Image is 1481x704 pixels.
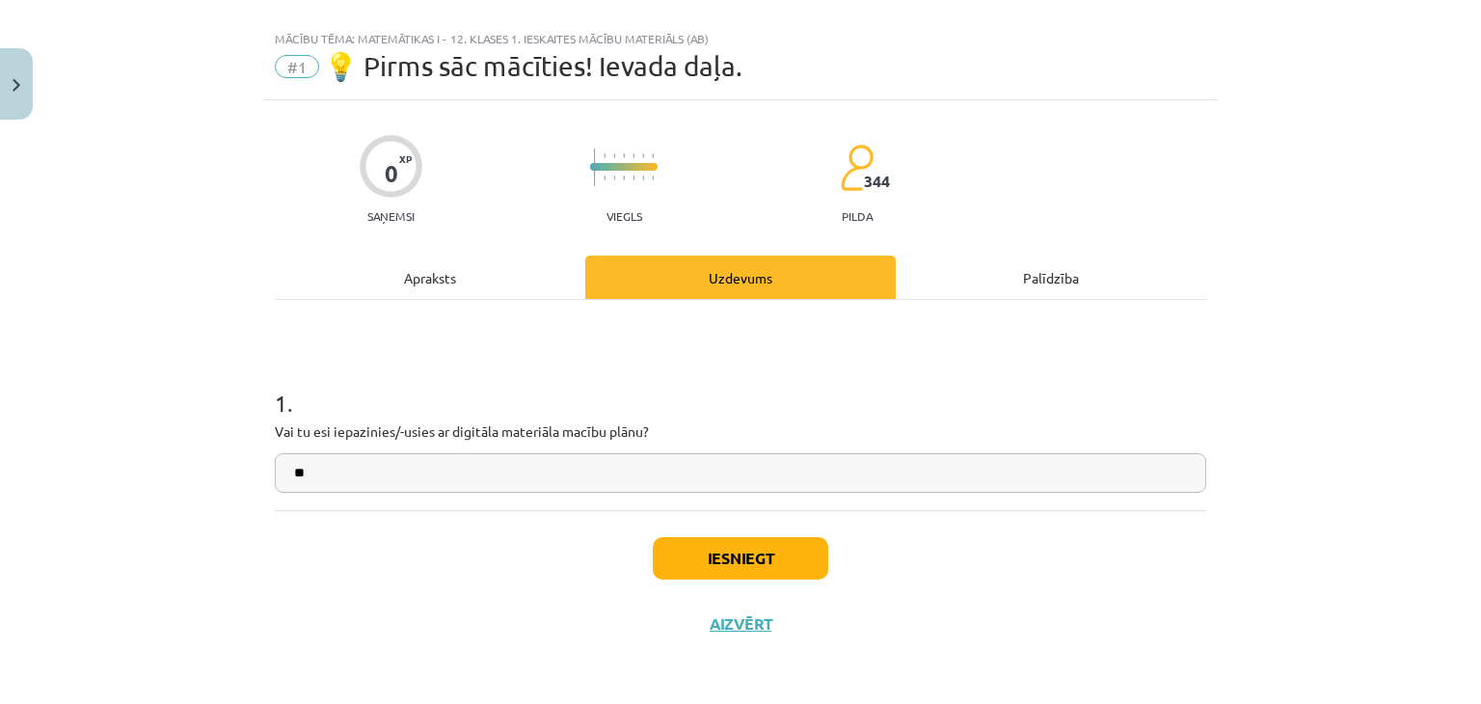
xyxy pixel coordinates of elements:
[623,153,625,158] img: icon-short-line-57e1e144782c952c97e751825c79c345078a6d821885a25fce030b3d8c18986b.svg
[604,176,606,180] img: icon-short-line-57e1e144782c952c97e751825c79c345078a6d821885a25fce030b3d8c18986b.svg
[613,176,615,180] img: icon-short-line-57e1e144782c952c97e751825c79c345078a6d821885a25fce030b3d8c18986b.svg
[594,149,596,186] img: icon-long-line-d9ea69661e0d244f92f715978eff75569469978d946b2353a9bb055b3ed8787d.svg
[896,256,1206,299] div: Palīdzība
[275,421,1206,442] p: Vai tu esi iepazinies/-usies ar digitāla materiāla macību plānu?
[604,153,606,158] img: icon-short-line-57e1e144782c952c97e751825c79c345078a6d821885a25fce030b3d8c18986b.svg
[275,256,585,299] div: Apraksts
[275,55,319,78] span: #1
[842,209,873,223] p: pilda
[633,176,634,180] img: icon-short-line-57e1e144782c952c97e751825c79c345078a6d821885a25fce030b3d8c18986b.svg
[399,153,412,164] span: XP
[360,209,422,223] p: Saņemsi
[13,79,20,92] img: icon-close-lesson-0947bae3869378f0d4975bcd49f059093ad1ed9edebbc8119c70593378902aed.svg
[275,356,1206,416] h1: 1 .
[864,173,890,190] span: 344
[652,176,654,180] img: icon-short-line-57e1e144782c952c97e751825c79c345078a6d821885a25fce030b3d8c18986b.svg
[642,153,644,158] img: icon-short-line-57e1e144782c952c97e751825c79c345078a6d821885a25fce030b3d8c18986b.svg
[653,537,828,580] button: Iesniegt
[633,153,634,158] img: icon-short-line-57e1e144782c952c97e751825c79c345078a6d821885a25fce030b3d8c18986b.svg
[704,614,777,634] button: Aizvērt
[840,144,874,192] img: students-c634bb4e5e11cddfef0936a35e636f08e4e9abd3cc4e673bd6f9a4125e45ecb1.svg
[642,176,644,180] img: icon-short-line-57e1e144782c952c97e751825c79c345078a6d821885a25fce030b3d8c18986b.svg
[613,153,615,158] img: icon-short-line-57e1e144782c952c97e751825c79c345078a6d821885a25fce030b3d8c18986b.svg
[585,256,896,299] div: Uzdevums
[652,153,654,158] img: icon-short-line-57e1e144782c952c97e751825c79c345078a6d821885a25fce030b3d8c18986b.svg
[606,209,642,223] p: Viegls
[623,176,625,180] img: icon-short-line-57e1e144782c952c97e751825c79c345078a6d821885a25fce030b3d8c18986b.svg
[385,160,398,187] div: 0
[324,50,742,82] span: 💡 Pirms sāc mācīties! Ievada daļa.
[275,32,1206,45] div: Mācību tēma: Matemātikas i - 12. klases 1. ieskaites mācību materiāls (ab)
